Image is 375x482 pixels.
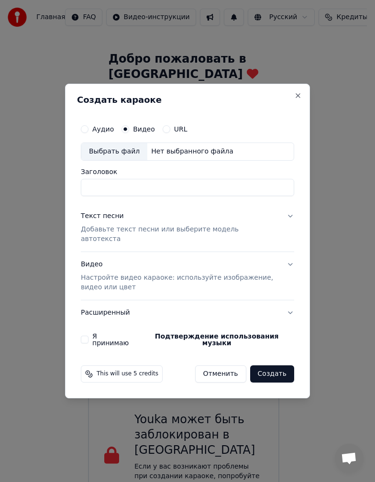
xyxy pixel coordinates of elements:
label: Видео [133,126,155,132]
div: Выбрать файл [81,143,147,160]
button: Создать [250,365,294,383]
h2: Создать караоке [77,96,298,104]
label: Аудио [92,126,114,132]
p: Настройте видео караоке: используйте изображение, видео или цвет [81,273,279,292]
label: URL [174,126,187,132]
button: Я принимаю [139,333,294,346]
button: ВидеоНастройте видео караоке: используйте изображение, видео или цвет [81,252,294,300]
button: Текст песниДобавьте текст песни или выберите модель автотекста [81,204,294,252]
button: Расширенный [81,300,294,325]
div: Видео [81,260,279,292]
span: This will use 5 credits [97,370,158,378]
div: Нет выбранного файла [147,147,237,156]
div: Текст песни [81,211,124,221]
label: Я принимаю [92,333,294,346]
label: Заголовок [81,168,294,175]
button: Отменить [195,365,246,383]
p: Добавьте текст песни или выберите модель автотекста [81,225,279,244]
